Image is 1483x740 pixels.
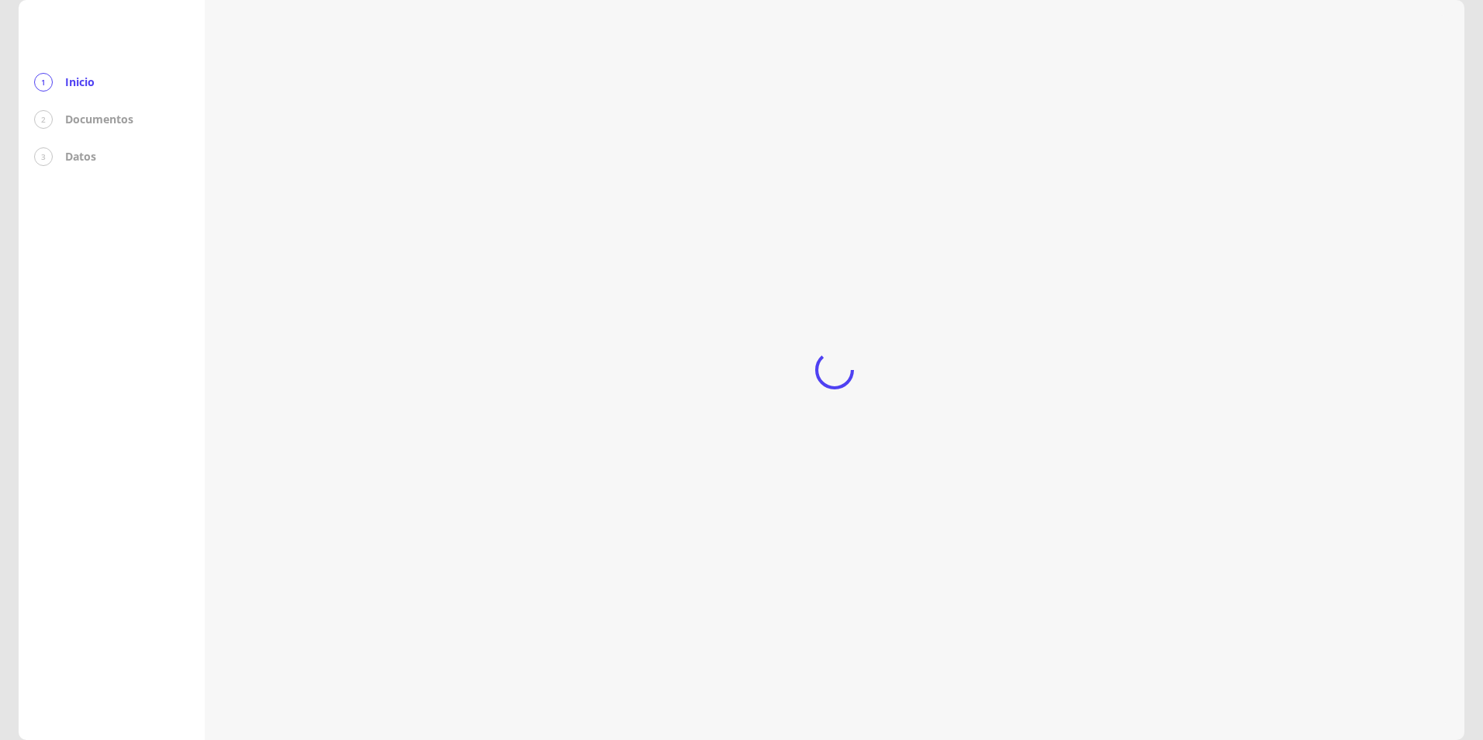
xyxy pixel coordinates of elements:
div: 1 [34,73,53,92]
div: 3 [34,147,53,166]
p: Documentos [65,112,133,127]
p: Datos [65,149,96,164]
div: 2 [34,110,53,129]
p: Inicio [65,74,95,90]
